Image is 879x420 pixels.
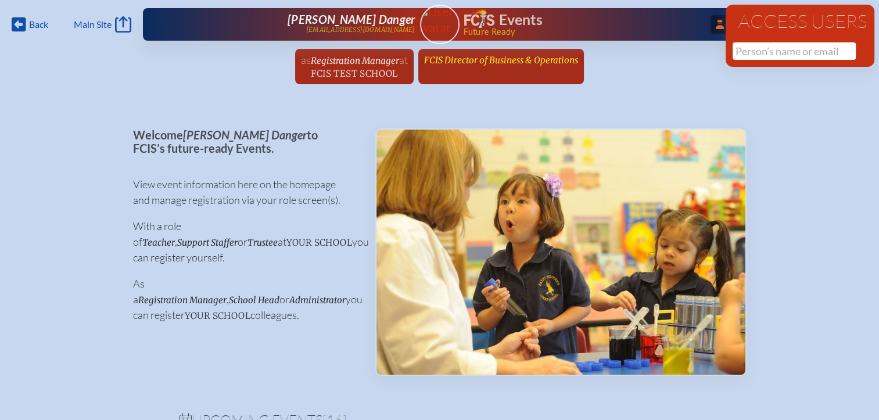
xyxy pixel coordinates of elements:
[133,276,357,323] p: As a , or you can register colleagues.
[399,53,408,66] span: at
[376,130,745,375] img: Events
[296,49,412,84] a: asRegistration ManageratFCIS Test School
[311,68,397,79] span: FCIS Test School
[74,19,112,30] span: Main Site
[463,28,699,36] span: Future Ready
[424,55,578,66] span: FCIS Director of Business & Operations
[419,49,583,71] a: FCIS Director of Business & Operations
[177,237,238,248] span: Support Staffer
[733,12,867,30] h1: Access Users
[229,295,279,306] span: School Head
[29,19,48,30] span: Back
[415,4,464,35] img: User Avatar
[311,55,399,66] span: Registration Manager
[180,13,415,36] a: [PERSON_NAME] Danger[EMAIL_ADDRESS][DOMAIN_NAME]
[247,237,278,248] span: Trustee
[420,5,460,44] a: User Avatar
[733,42,856,60] input: Person’s name or email
[138,295,227,306] span: Registration Manager
[289,295,346,306] span: Administrator
[464,9,699,36] div: FCIS Events — Future ready
[133,177,357,208] p: View event information here on the homepage and manage registration via your role screen(s).
[185,310,250,321] span: your school
[133,218,357,265] p: With a role of , or at you can register yourself.
[306,26,415,34] p: [EMAIL_ADDRESS][DOMAIN_NAME]
[133,128,357,155] p: Welcome to FCIS’s future-ready Events.
[288,12,415,26] span: [PERSON_NAME] Danger
[286,237,352,248] span: your school
[142,237,175,248] span: Teacher
[74,16,131,33] a: Main Site
[183,128,307,142] span: [PERSON_NAME] Danger
[301,53,311,66] span: as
